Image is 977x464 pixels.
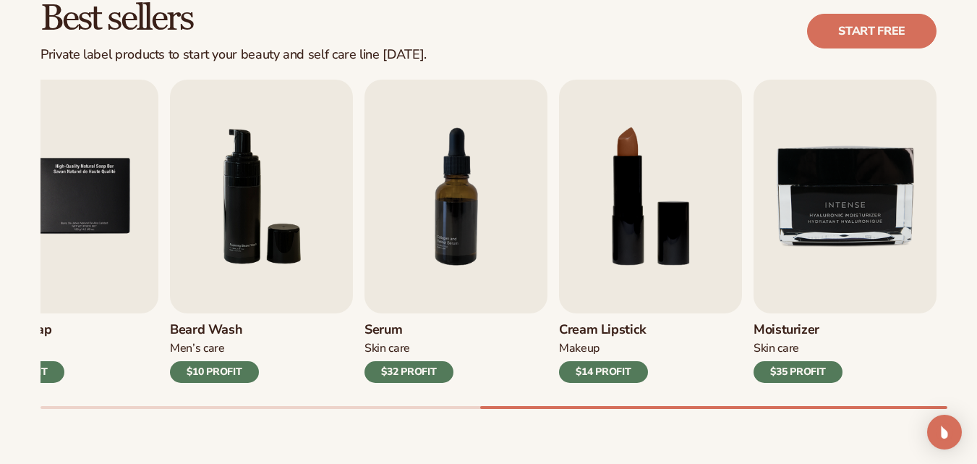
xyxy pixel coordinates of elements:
a: 9 / 9 [754,80,937,383]
a: 8 / 9 [559,80,742,383]
div: Makeup [559,341,648,356]
a: Start free [807,14,937,48]
h3: Serum [364,322,453,338]
a: 7 / 9 [364,80,547,383]
div: $32 PROFIT [364,361,453,383]
div: $14 PROFIT [559,361,648,383]
div: $10 PROFIT [170,361,259,383]
div: Men’s Care [170,341,259,356]
div: Open Intercom Messenger [927,415,962,450]
div: Private label products to start your beauty and self care line [DATE]. [40,47,427,63]
a: 6 / 9 [170,80,353,383]
h3: Moisturizer [754,322,842,338]
div: $35 PROFIT [754,361,842,383]
div: Skin Care [754,341,842,356]
h3: Beard Wash [170,322,259,338]
h3: Cream Lipstick [559,322,648,338]
div: Skin Care [364,341,453,356]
